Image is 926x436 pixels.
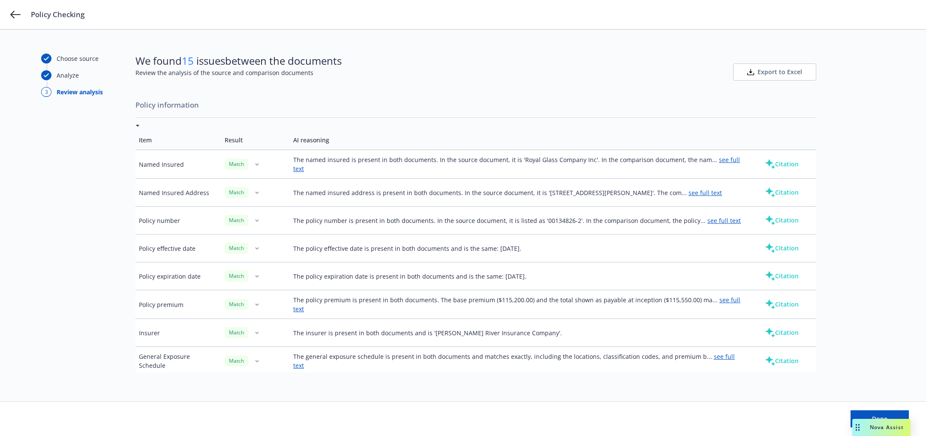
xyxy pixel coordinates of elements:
[135,262,221,290] td: Policy expiration date
[293,352,735,370] a: see full text
[57,71,79,80] div: Analyze
[293,156,740,173] a: see full text
[290,262,748,290] td: The policy expiration date is present in both documents and is the same: [DATE].
[751,296,812,313] button: Citation
[135,347,221,376] td: General Exposure Schedule
[751,184,812,201] button: Citation
[135,68,342,77] span: Review the analysis of the source and comparison documents
[182,54,194,68] span: 15
[290,319,748,347] td: The insurer is present in both documents and is '[PERSON_NAME] River Insurance Company'.
[751,268,812,285] button: Citation
[290,290,748,319] td: The policy premium is present in both documents. The base premium ($115,200.00) and the total sho...
[290,347,748,376] td: The general exposure schedule is present in both documents and matches exactly, including the loc...
[57,87,103,96] div: Review analysis
[751,352,812,370] button: Citation
[135,290,221,319] td: Policy premium
[31,9,84,20] span: Policy Checking
[57,54,99,63] div: Choose source
[41,87,51,97] div: 3
[290,179,748,207] td: The named insured address is present in both documents. In the source document, it is '[STREET_AD...
[135,179,221,207] td: Named Insured Address
[135,319,221,347] td: Insurer
[225,159,248,169] div: Match
[225,327,248,338] div: Match
[870,424,904,431] span: Nova Assist
[872,415,887,423] span: Done
[751,240,812,257] button: Citation
[221,130,290,150] td: Result
[733,63,816,81] button: Export to Excel
[225,355,248,366] div: Match
[852,419,911,436] button: Nova Assist
[290,235,748,262] td: The policy effective date is present in both documents and is the same: [DATE].
[293,296,740,313] a: see full text
[852,419,863,436] div: Drag to move
[751,156,812,173] button: Citation
[290,150,748,179] td: The named insured is present in both documents. In the source document, it is 'Royal Glass Compan...
[135,150,221,179] td: Named Insured
[135,130,221,150] td: Item
[135,96,816,114] span: Policy information
[225,243,248,253] div: Match
[225,215,248,226] div: Match
[290,130,748,150] td: AI reasoning
[707,216,741,225] a: see full text
[688,189,722,197] a: see full text
[135,235,221,262] td: Policy effective date
[751,324,812,341] button: Citation
[751,212,812,229] button: Citation
[225,187,248,198] div: Match
[225,299,248,310] div: Match
[135,54,342,68] span: We found issues between the documents
[851,410,909,427] button: Done
[758,68,802,76] span: Export to Excel
[225,271,248,281] div: Match
[135,207,221,235] td: Policy number
[290,207,748,235] td: The policy number is present in both documents. In the source document, it is listed as '00134826...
